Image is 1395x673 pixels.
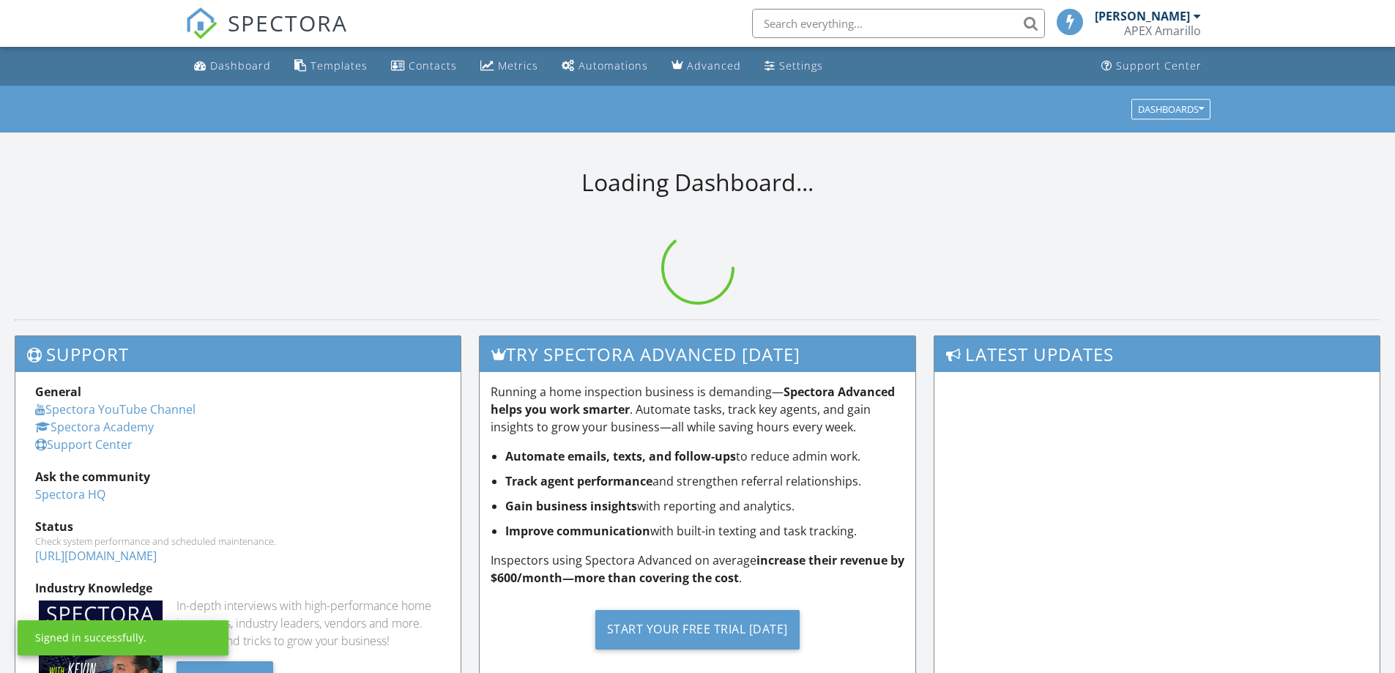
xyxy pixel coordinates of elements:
div: Support Center [1116,59,1202,72]
a: Support Center [1095,53,1208,80]
a: Spectora Academy [35,419,154,435]
li: with reporting and analytics. [505,497,905,515]
div: In-depth interviews with high-performance home inspectors, industry leaders, vendors and more. Ge... [176,597,441,650]
strong: increase their revenue by $600/month—more than covering the cost [491,552,904,586]
li: and strengthen referral relationships. [505,472,905,490]
div: Dashboards [1138,104,1204,114]
strong: Track agent performance [505,473,652,489]
a: Spectora YouTube Channel [35,401,196,417]
p: Running a home inspection business is demanding— . Automate tasks, track key agents, and gain ins... [491,383,905,436]
div: Status [35,518,441,535]
input: Search everything... [752,9,1045,38]
a: Metrics [475,53,544,80]
a: Start Your Free Trial [DATE] [491,598,905,661]
div: Check system performance and scheduled maintenance. [35,535,441,547]
div: Advanced [687,59,741,72]
div: Signed in successfully. [35,631,146,645]
a: Advanced [666,53,747,80]
div: Start Your Free Trial [DATE] [595,610,800,650]
div: Templates [310,59,368,72]
li: to reduce admin work. [505,447,905,465]
div: Settings [779,59,823,72]
strong: Automate emails, texts, and follow-ups [505,448,736,464]
a: Support Center [35,436,133,453]
a: Dashboard [188,53,277,80]
button: Dashboards [1131,99,1210,119]
li: with built-in texting and task tracking. [505,522,905,540]
div: Dashboard [210,59,271,72]
strong: Gain business insights [505,498,637,514]
div: Contacts [409,59,457,72]
a: [URL][DOMAIN_NAME] [35,548,157,564]
img: The Best Home Inspection Software - Spectora [185,7,217,40]
a: Settings [759,53,829,80]
div: [PERSON_NAME] [1095,9,1190,23]
div: Automations [579,59,648,72]
div: Industry Knowledge [35,579,441,597]
strong: Spectora Advanced helps you work smarter [491,384,895,417]
a: Templates [289,53,373,80]
h3: Latest Updates [934,336,1380,372]
span: SPECTORA [228,7,348,38]
a: Automations (Basic) [556,53,654,80]
h3: Support [15,336,461,372]
strong: Improve communication [505,523,650,539]
p: Inspectors using Spectora Advanced on average . [491,551,905,587]
a: SPECTORA [185,20,348,51]
h3: Try spectora advanced [DATE] [480,336,916,372]
div: Metrics [498,59,538,72]
div: APEX Amarillo [1124,23,1201,38]
a: Spectora HQ [35,486,105,502]
strong: General [35,384,81,400]
div: Ask the community [35,468,441,486]
a: Contacts [385,53,463,80]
